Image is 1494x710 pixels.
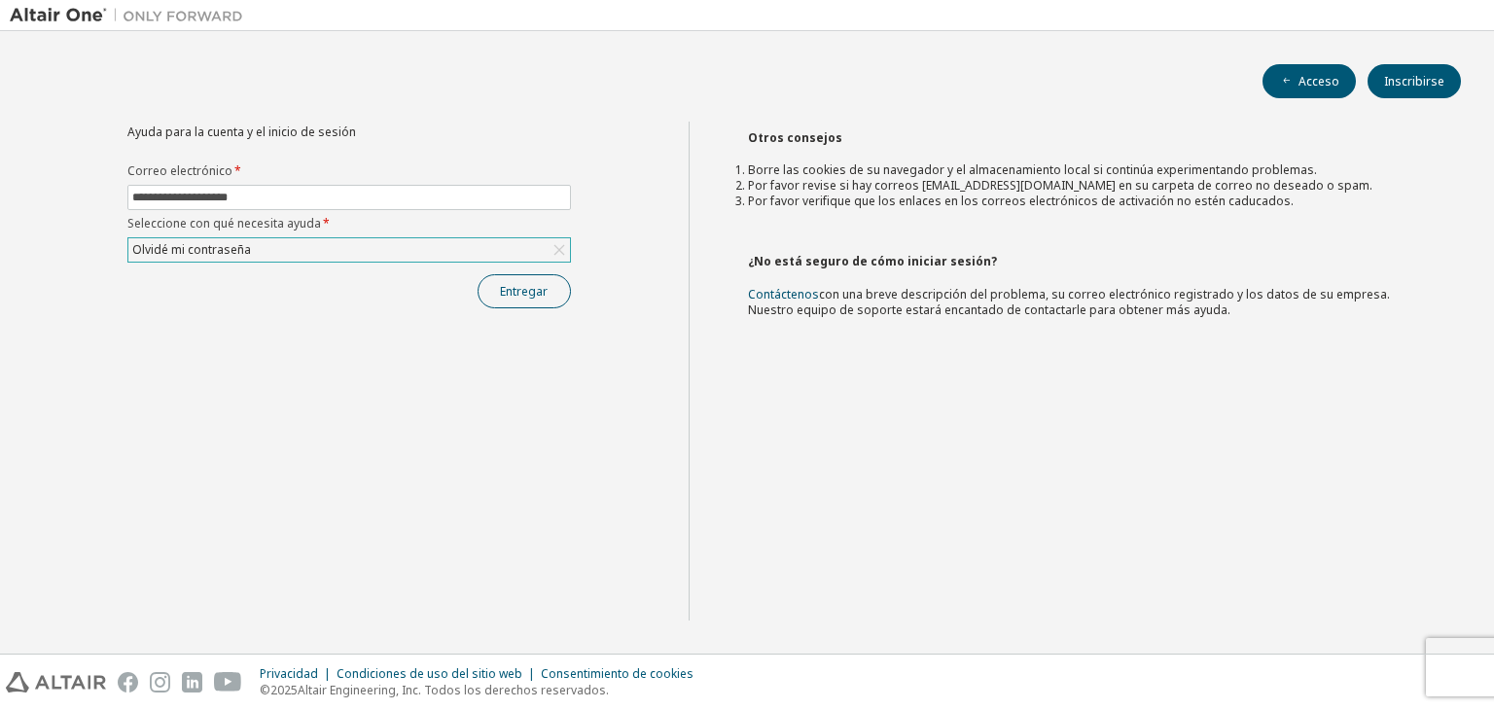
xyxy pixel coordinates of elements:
[748,177,1372,194] font: Por favor revise si hay correos [EMAIL_ADDRESS][DOMAIN_NAME] en su carpeta de correo no deseado o...
[337,665,522,682] font: Condiciones de uso del sitio web
[127,124,356,140] font: Ayuda para la cuenta y el inicio de sesión
[748,193,1294,209] font: Por favor verifique que los enlaces en los correos electrónicos de activación no estén caducados.
[127,215,321,231] font: Seleccione con qué necesita ayuda
[748,286,1390,318] font: con una breve descripción del problema, su correo electrónico registrado y los datos de su empres...
[1384,73,1444,89] font: Inscribirse
[1368,64,1461,98] button: Inscribirse
[748,286,819,302] a: Contáctenos
[182,672,202,692] img: linkedin.svg
[127,162,232,179] font: Correo electrónico
[298,682,609,698] font: Altair Engineering, Inc. Todos los derechos reservados.
[132,241,251,258] font: Olvidé mi contraseña
[118,672,138,692] img: facebook.svg
[478,274,571,308] button: Entregar
[1263,64,1356,98] button: Acceso
[214,672,242,692] img: youtube.svg
[260,665,318,682] font: Privacidad
[260,682,270,698] font: ©
[10,6,253,25] img: Altair Uno
[128,238,570,262] div: Olvidé mi contraseña
[748,129,842,146] font: Otros consejos
[748,253,997,269] font: ¿No está seguro de cómo iniciar sesión?
[270,682,298,698] font: 2025
[541,665,694,682] font: Consentimiento de cookies
[500,283,548,300] font: Entregar
[6,672,106,692] img: altair_logo.svg
[1298,73,1339,89] font: Acceso
[748,161,1317,178] font: Borre las cookies de su navegador y el almacenamiento local si continúa experimentando problemas.
[150,672,170,692] img: instagram.svg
